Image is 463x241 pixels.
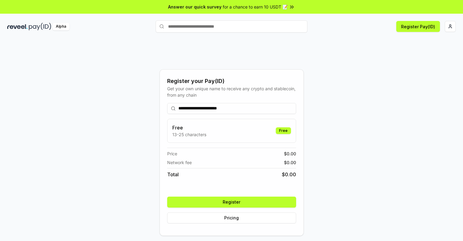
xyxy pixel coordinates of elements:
[223,4,288,10] span: for a chance to earn 10 USDT 📝
[284,150,296,157] span: $ 0.00
[172,131,206,138] p: 13-25 characters
[168,4,221,10] span: Answer our quick survey
[52,23,69,30] div: Alpha
[167,150,177,157] span: Price
[7,23,28,30] img: reveel_dark
[167,171,179,178] span: Total
[172,124,206,131] h3: Free
[167,197,296,208] button: Register
[282,171,296,178] span: $ 0.00
[167,77,296,85] div: Register your Pay(ID)
[167,85,296,98] div: Get your own unique name to receive any crypto and stablecoin, from any chain
[396,21,440,32] button: Register Pay(ID)
[167,212,296,223] button: Pricing
[167,159,192,166] span: Network fee
[276,127,291,134] div: Free
[284,159,296,166] span: $ 0.00
[29,23,51,30] img: pay_id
